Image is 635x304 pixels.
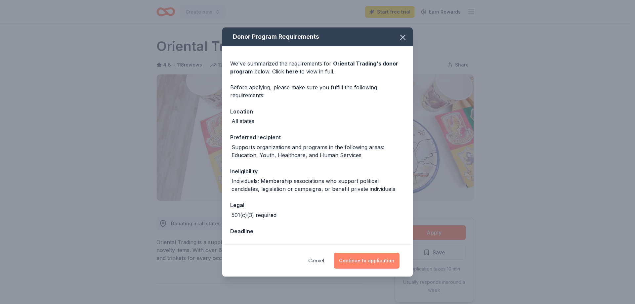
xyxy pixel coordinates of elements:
div: 501(c)(3) required [232,211,276,219]
div: Individuals; Membership associations who support political candidates, legislation or campaigns, ... [232,177,405,193]
div: Location [230,107,405,116]
div: We've summarized the requirements for below. Click to view in full. [230,60,405,75]
button: Cancel [308,253,324,269]
div: Before applying, please make sure you fulfill the following requirements: [230,83,405,99]
div: Supports organizations and programs in the following areas: Education, Youth, Healthcare, and Hum... [232,143,405,159]
div: Ineligibility [230,167,405,176]
div: Deadline [230,227,405,236]
div: All states [232,117,254,125]
a: here [286,67,298,75]
div: Legal [230,201,405,209]
button: Continue to application [334,253,400,269]
div: Preferred recipient [230,133,405,142]
div: Donor Program Requirements [222,27,413,46]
